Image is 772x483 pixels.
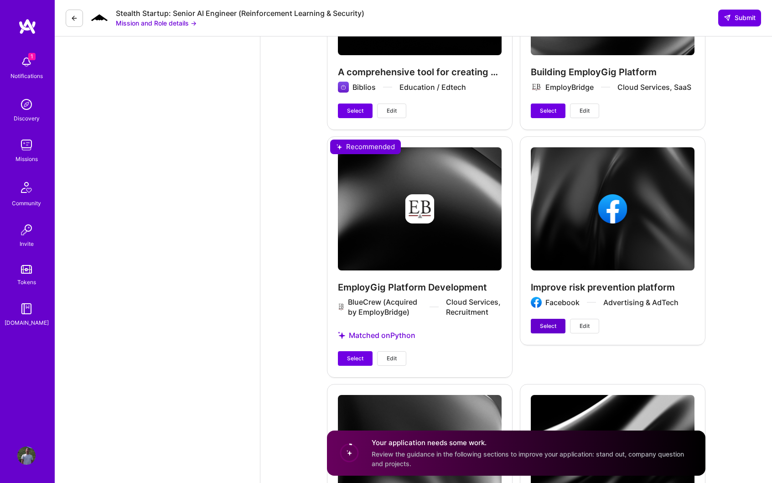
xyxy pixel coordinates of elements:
span: Edit [580,322,590,330]
span: Select [347,107,363,115]
img: Invite [17,221,36,239]
span: Edit [387,354,397,363]
span: Edit [580,107,590,115]
a: User Avatar [15,447,38,465]
div: Invite [20,239,34,249]
button: Mission and Role details → [116,18,197,28]
img: User Avatar [17,447,36,465]
button: Edit [377,104,406,118]
button: Select [338,104,373,118]
h4: Your application needs some work. [372,438,694,447]
span: Select [540,322,556,330]
div: Notifications [10,71,43,81]
button: Select [531,319,565,333]
img: guide book [17,300,36,318]
div: Discovery [14,114,40,123]
img: tokens [21,265,32,274]
div: Stealth Startup: Senior AI Engineer (Reinforcement Learning & Security) [116,9,364,18]
img: Community [16,177,37,198]
div: Tokens [17,277,36,287]
span: Edit [387,107,397,115]
button: Edit [377,351,406,366]
i: icon SendLight [724,14,731,21]
button: Edit [570,319,599,333]
button: Select [531,104,565,118]
button: Submit [718,10,761,26]
i: icon LeftArrowDark [71,15,78,22]
span: Select [540,107,556,115]
span: Select [347,354,363,363]
span: Review the guidance in the following sections to improve your application: stand out, company que... [372,450,684,467]
div: [DOMAIN_NAME] [5,318,49,327]
img: Company Logo [90,13,109,23]
img: logo [18,18,36,35]
button: Select [338,351,373,366]
div: Community [12,198,41,208]
img: bell [17,53,36,71]
span: Submit [724,13,756,22]
div: Missions [16,154,38,164]
button: Edit [570,104,599,118]
img: teamwork [17,136,36,154]
img: discovery [17,95,36,114]
span: 1 [28,53,36,60]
